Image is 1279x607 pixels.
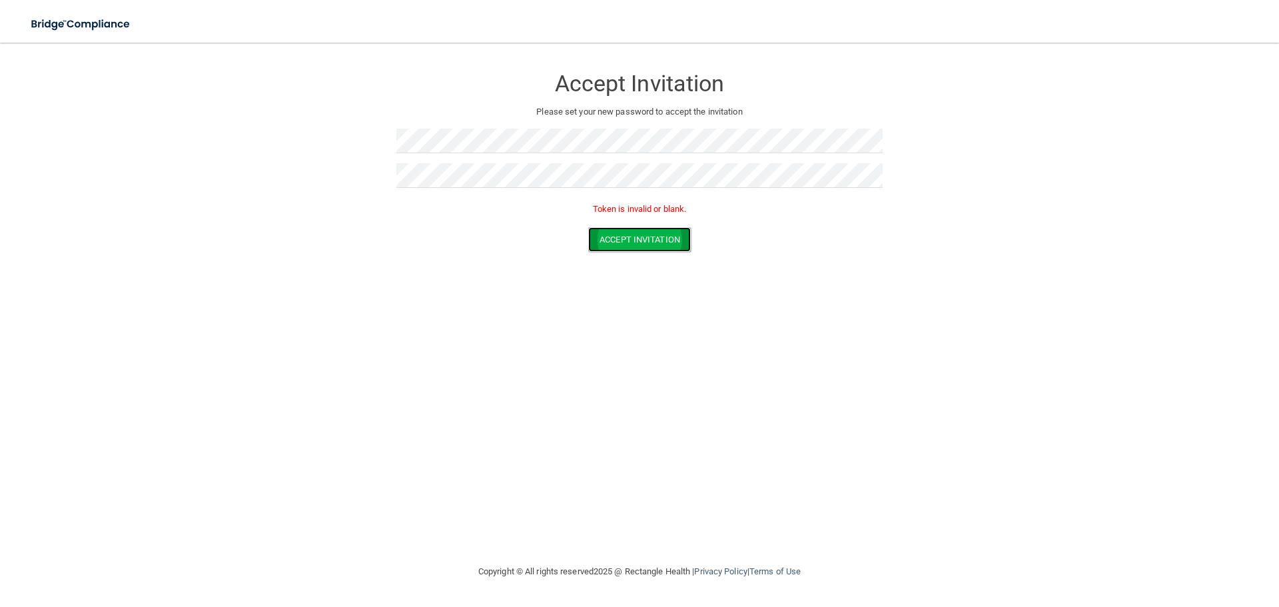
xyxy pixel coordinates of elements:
a: Terms of Use [749,566,801,576]
div: Copyright © All rights reserved 2025 @ Rectangle Health | | [396,550,883,593]
p: Please set your new password to accept the invitation [406,104,873,120]
img: bridge_compliance_login_screen.278c3ca4.svg [20,11,143,38]
p: Token is invalid or blank. [396,201,883,217]
h3: Accept Invitation [396,71,883,96]
button: Accept Invitation [588,227,691,252]
a: Privacy Policy [694,566,747,576]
